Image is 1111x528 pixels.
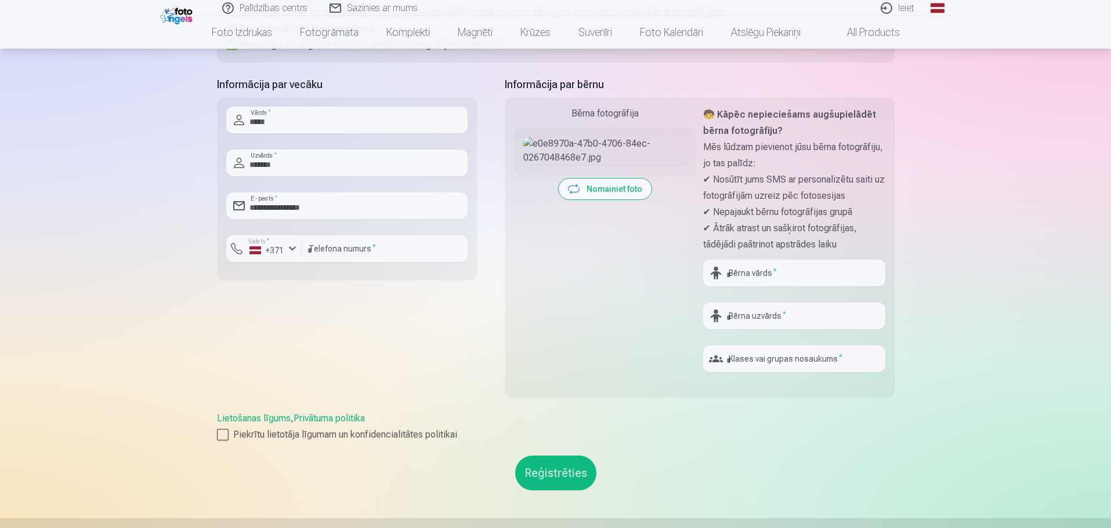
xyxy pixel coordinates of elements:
[217,428,895,442] label: Piekrītu lietotāja līgumam un konfidencialitātes politikai
[160,5,196,24] img: /fa1
[198,16,286,49] a: Foto izdrukas
[226,235,302,262] button: Valsts*+371
[703,109,876,136] strong: 🧒 Kāpēc nepieciešams augšupielādēt bērna fotogrāfiju?
[703,172,885,204] p: ✔ Nosūtīt jums SMS ar personalizētu saiti uz fotogrāfijām uzreiz pēc fotosesijas
[249,245,284,256] div: +371
[703,204,885,220] p: ✔ Nepajaukt bērnu fotogrāfijas grupā
[717,16,815,49] a: Atslēgu piekariņi
[294,413,365,424] a: Privātuma politika
[506,16,564,49] a: Krūzes
[217,413,291,424] a: Lietošanas līgums
[703,139,885,172] p: Mēs lūdzam pievienot jūsu bērna fotogrāfiju, jo tas palīdz:
[245,237,273,246] label: Valsts
[444,16,506,49] a: Magnēti
[559,179,652,199] button: Nomainiet foto
[217,412,895,442] div: ,
[626,16,717,49] a: Foto kalendāri
[217,77,477,93] h5: Informācija par vecāku
[286,16,372,49] a: Fotogrāmata
[703,220,885,253] p: ✔ Ātrāk atrast un sašķirot fotogrāfijas, tādējādi paātrinot apstrādes laiku
[515,456,596,490] button: Reģistrēties
[372,16,444,49] a: Komplekti
[564,16,626,49] a: Suvenīri
[505,77,895,93] h5: Informācija par bērnu
[514,107,696,121] div: Bērna fotogrāfija
[523,137,687,165] img: e0e8970a-47b0-4706-84ec-0267048468e7.jpg
[815,16,914,49] a: All products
